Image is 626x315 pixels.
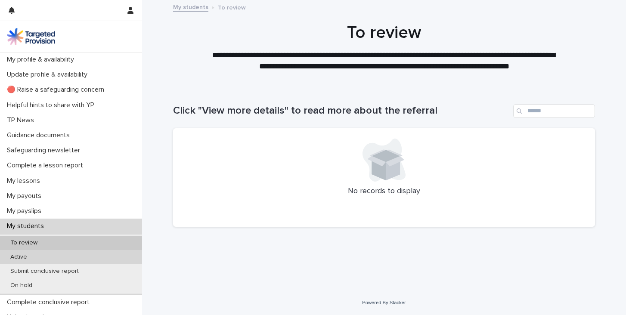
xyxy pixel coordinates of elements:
p: Guidance documents [3,131,77,139]
p: My lessons [3,177,47,185]
p: Active [3,253,34,261]
p: Update profile & availability [3,71,94,79]
p: My payouts [3,192,48,200]
p: 🔴 Raise a safeguarding concern [3,86,111,94]
p: My profile & availability [3,56,81,64]
p: Complete conclusive report [3,298,96,306]
p: Complete a lesson report [3,161,90,170]
p: Submit conclusive report [3,268,86,275]
p: To review [218,2,246,12]
p: TP News [3,116,41,124]
p: On hold [3,282,39,289]
p: My students [3,222,51,230]
p: No records to display [183,187,585,196]
p: My payslips [3,207,48,215]
p: Safeguarding newsletter [3,146,87,154]
p: Helpful hints to share with YP [3,101,101,109]
input: Search [513,104,595,118]
a: Powered By Stacker [362,300,406,305]
h1: To review [173,22,595,43]
h1: Click "View more details" to read more about the referral [173,105,510,117]
a: My students [173,2,208,12]
p: To review [3,239,44,247]
img: M5nRWzHhSzIhMunXDL62 [7,28,55,45]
